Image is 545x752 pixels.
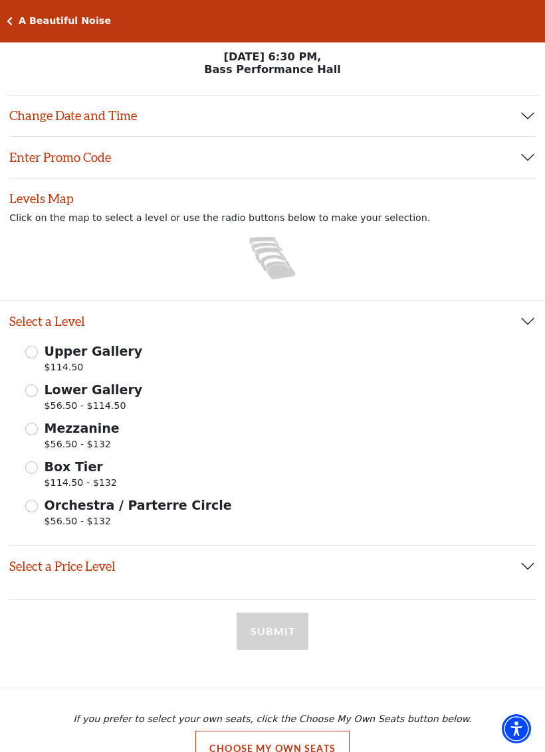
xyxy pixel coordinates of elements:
span: Lower Gallery [45,382,143,397]
a: Click here to go back to filters [7,17,13,26]
span: Orchestra / Parterre Circle [45,498,232,512]
div: Accessibility Menu [502,714,531,743]
h2: Levels Map [9,179,536,206]
span: $56.50 - $114.50 [45,399,143,417]
p: Click on the map to select a level or use the radio buttons below to make your selection. [9,212,536,223]
span: Box Tier [45,459,103,474]
span: $56.50 - $132 [45,514,232,532]
h5: A Beautiful Noise [19,15,111,27]
button: Enter Promo Code [9,137,536,178]
span: $114.50 [45,360,143,378]
span: Upper Gallery [45,344,143,358]
span: $56.50 - $132 [45,437,120,455]
p: If you prefer to select your own seats, click the Choose My Own Seats button below. [9,714,536,724]
p: [DATE] 6:30 PM, Bass Performance Hall [7,50,539,76]
button: Change Date and Time [9,96,536,137]
span: Mezzanine [45,421,120,435]
button: Select a Price Level [9,546,536,587]
button: Select a Level [9,301,536,342]
span: $114.50 - $132 [45,476,117,494]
